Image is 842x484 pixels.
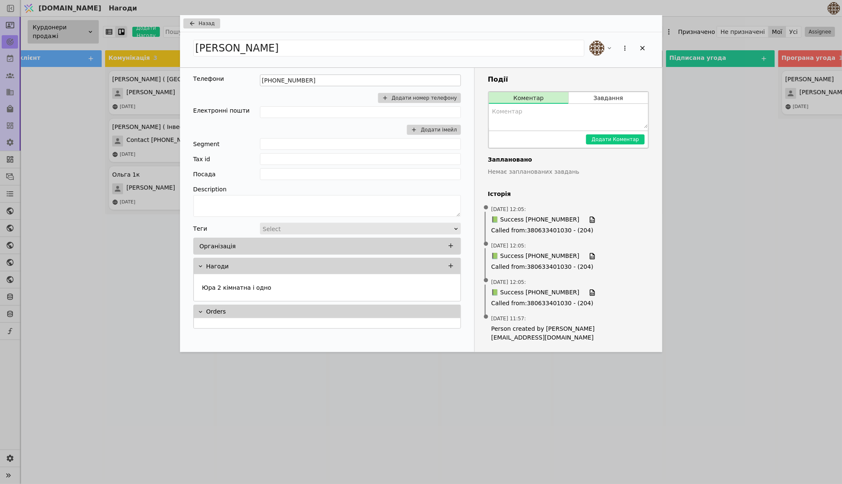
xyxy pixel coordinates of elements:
span: Person created by [PERSON_NAME][EMAIL_ADDRESS][DOMAIN_NAME] [492,324,646,342]
div: Add Opportunity [180,15,662,352]
div: Посада [193,168,216,180]
button: Додати імейл [407,125,461,135]
button: Додати номер телефону [378,93,461,103]
div: Теги [193,223,208,234]
div: Телефони [193,75,224,83]
span: [DATE] 11:57 : [492,315,526,322]
span: Called from : 380633401030 - (204) [492,299,646,308]
button: Коментар [489,92,569,104]
p: Організація [200,242,236,251]
span: Called from : 380633401030 - (204) [492,226,646,235]
span: 📗 Success [PHONE_NUMBER] [492,288,579,297]
span: 📗 Success [PHONE_NUMBER] [492,252,579,261]
p: Немає запланованих завдань [488,167,649,176]
h4: Історія [488,190,649,198]
div: Description [193,183,461,195]
span: 📗 Success [PHONE_NUMBER] [492,215,579,224]
div: Електронні пошти [193,106,250,115]
h4: Заплановано [488,155,649,164]
button: Додати Коментар [586,134,644,144]
span: [DATE] 12:05 : [492,242,526,250]
span: • [482,197,490,219]
span: • [482,234,490,255]
h3: Події [488,75,649,85]
p: Orders [206,307,226,316]
p: Юра 2 кімнатна і одно [202,283,272,292]
p: Нагоди [206,262,229,271]
span: Called from : 380633401030 - (204) [492,263,646,271]
button: Завдання [569,92,648,104]
span: • [482,270,490,291]
span: Назад [199,20,215,27]
div: Segment [193,138,220,150]
img: an [590,41,605,56]
span: • [482,306,490,328]
span: [DATE] 12:05 : [492,278,526,286]
span: [DATE] 12:05 : [492,206,526,213]
div: Tax id [193,153,210,165]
